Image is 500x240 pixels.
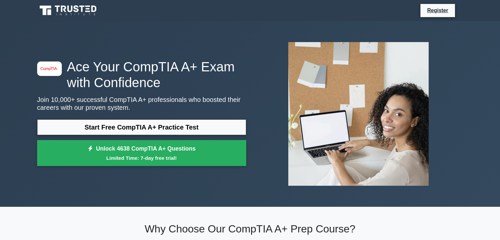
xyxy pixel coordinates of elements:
a: Start Free CompTIA A+ Practice Test [37,119,246,135]
h2: Why Choose Our CompTIA A+ Prep Course? [37,223,463,235]
p: Join 10,000+ successful CompTIA A+ professionals who boosted their careers with our proven system. [37,96,246,111]
small: Limited Time: 7-day free trial! [45,154,238,162]
a: Register [423,6,452,14]
a: Unlock 4638 CompTIA A+ QuestionsLimited Time: 7-day free trial! [37,140,246,166]
h1: Ace Your CompTIA A+ Exam with Confidence [37,59,246,90]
